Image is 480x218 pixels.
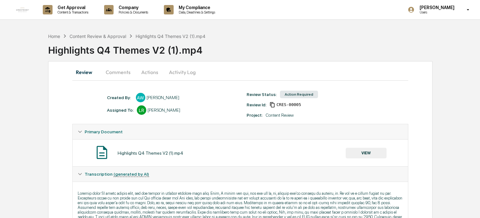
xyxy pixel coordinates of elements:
[53,5,92,10] p: Get Approval
[107,95,133,100] div: Created By: ‎ ‎
[85,172,149,177] span: Transcription
[70,34,126,39] div: Content Review & Approval
[137,105,146,115] div: LR
[73,139,408,166] div: Primary Document
[136,93,145,102] div: AW
[164,65,201,80] button: Activity Log
[147,95,179,100] div: [PERSON_NAME]
[247,113,263,118] div: Project:
[94,145,110,160] img: Document Icon
[107,108,134,113] div: Assigned To:
[148,108,180,113] div: [PERSON_NAME]
[280,91,318,98] div: Action Required
[15,2,30,17] img: logo
[72,65,101,80] button: Review
[136,34,205,39] div: Highlights Q4 Themes V2 (1).mp4
[276,102,301,107] span: f7f0e7b9-2ecb-41be-ba7b-a83f571d2bf9
[85,129,123,134] span: Primary Document
[247,92,277,97] div: Review Status:
[136,65,164,80] button: Actions
[72,65,408,80] div: secondary tabs example
[174,10,218,14] p: Data, Deadlines & Settings
[48,34,60,39] div: Home
[48,40,480,56] div: Highlights Q4 Themes V2 (1).mp4
[114,5,151,10] p: Company
[346,148,387,158] button: VIEW
[460,197,477,214] iframe: Open customer support
[114,10,151,14] p: Policies & Documents
[415,5,458,10] p: [PERSON_NAME]
[174,5,218,10] p: My Compliance
[266,113,294,118] div: Content Review
[73,167,408,182] div: Transcription (generated by AI)
[73,124,408,139] div: Primary Document
[53,10,92,14] p: Content & Transactions
[114,172,149,177] u: (generated by AI)
[118,151,183,156] div: Highlights Q4 Themes V2 (1).mp4
[101,65,136,80] button: Comments
[415,10,458,14] p: Users
[247,102,266,107] div: Review Id:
